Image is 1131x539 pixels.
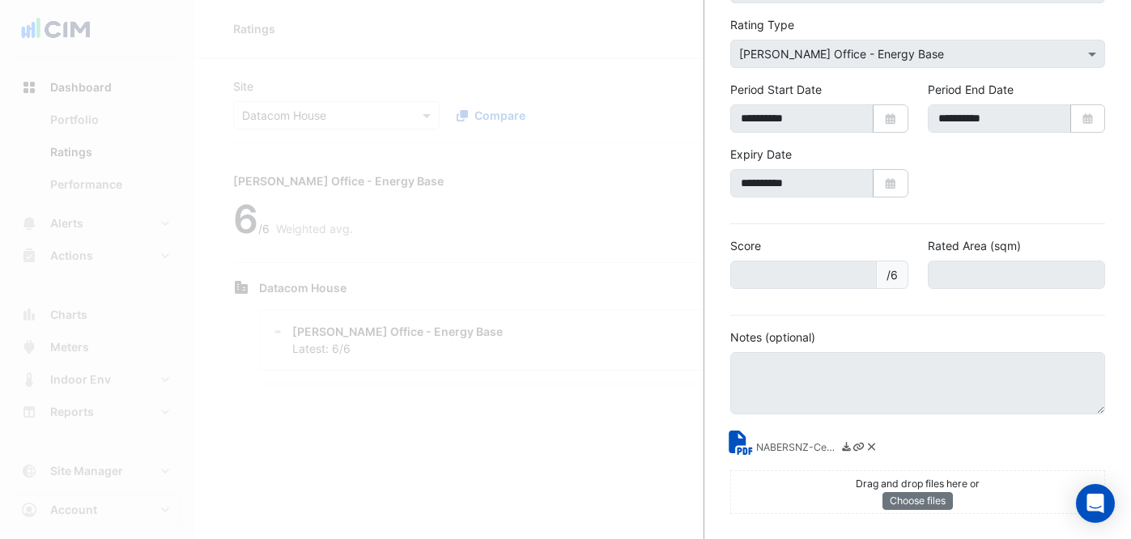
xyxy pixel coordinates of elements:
a: Download [840,440,853,457]
a: Delete [865,440,878,457]
small: NABERSNZ-Certificate-24100013.pdf [756,440,837,457]
label: Rated Area (sqm) [928,237,1021,254]
label: Rating Type [730,16,794,33]
small: Drag and drop files here or [856,477,980,490]
div: Open Intercom Messenger [1076,484,1115,523]
label: Score [730,237,761,254]
a: Copy link to clipboard [853,440,865,457]
label: Period End Date [928,81,1014,98]
label: Notes (optional) [730,329,815,346]
label: Period Start Date [730,81,822,98]
span: /6 [876,261,908,289]
button: Choose files [882,492,953,510]
label: Expiry Date [730,146,792,163]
